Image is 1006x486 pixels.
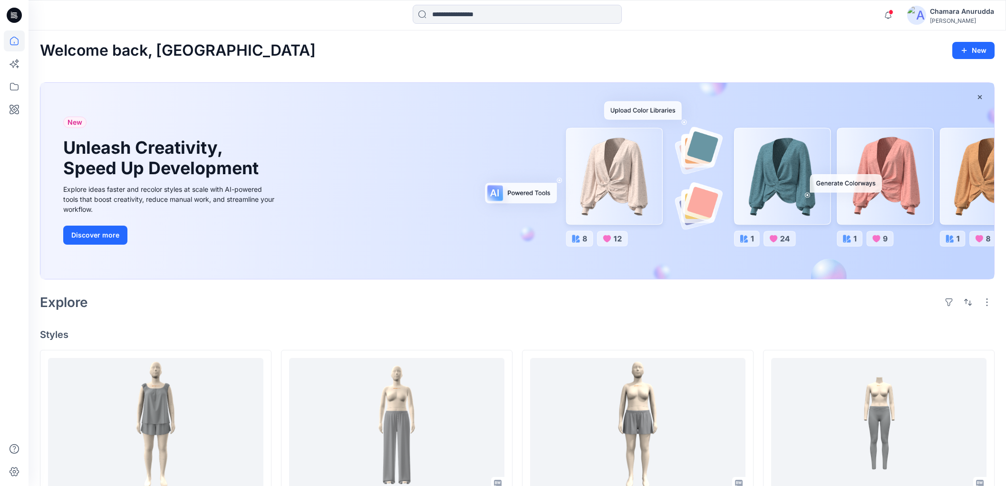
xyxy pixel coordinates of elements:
[952,42,995,59] button: New
[63,226,277,245] a: Discover more
[40,42,316,60] h2: Welcome back, [GEOGRAPHIC_DATA]
[63,226,127,245] button: Discover more
[907,6,926,25] img: avatar
[40,329,995,340] h4: Styles
[63,184,277,214] div: Explore ideas faster and recolor styles at scale with AI-powered tools that boost creativity, red...
[68,117,82,128] span: New
[63,138,263,179] h1: Unleash Creativity, Speed Up Development
[40,295,88,310] h2: Explore
[930,17,994,24] div: [PERSON_NAME]
[930,6,994,17] div: Chamara Anurudda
